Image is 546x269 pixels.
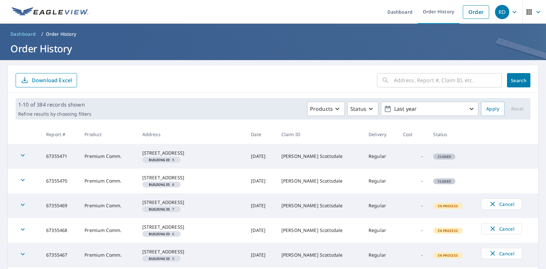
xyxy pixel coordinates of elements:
td: [DATE] [246,193,276,218]
td: Premium Comm. [79,193,137,218]
button: Products [307,102,345,116]
div: [STREET_ADDRESS] [142,224,241,230]
h1: Order History [8,42,538,55]
em: Building ID [149,183,170,186]
span: 6 [145,232,178,236]
td: - [398,218,428,243]
th: Cost [398,125,428,144]
th: Product [79,125,137,144]
div: [STREET_ADDRESS] [142,150,241,156]
td: [PERSON_NAME] Scottsdale [276,169,363,193]
th: Status [428,125,476,144]
td: - [398,193,428,218]
td: 67355471 [41,144,79,169]
td: Premium Comm. [79,169,137,193]
p: Last year [392,103,468,115]
span: In Process [434,228,462,233]
li: / [41,30,43,38]
p: Download Excel [32,77,72,84]
td: 67355467 [41,243,79,267]
div: [STREET_ADDRESS] [142,174,241,181]
button: Status [347,102,378,116]
td: [DATE] [246,218,276,243]
p: Order History [46,31,76,37]
input: Address, Report #, Claim ID, etc. [394,71,502,89]
span: 9 [145,158,178,161]
td: Regular [363,218,398,243]
span: 8 [145,183,178,186]
em: Building ID [149,158,170,161]
button: Apply [481,102,504,116]
td: Regular [363,169,398,193]
span: Search [512,77,525,83]
button: Last year [381,102,478,116]
td: [PERSON_NAME] Scottsdale [276,243,363,267]
span: Closed [434,154,455,159]
button: Cancel [481,248,522,259]
th: Report # [41,125,79,144]
p: Refine results by choosing filters [18,111,91,117]
em: Building ID [149,208,170,211]
span: In Process [434,204,462,208]
p: Status [350,105,366,113]
em: Building ID [149,257,170,260]
a: Order [463,5,489,19]
div: [STREET_ADDRESS] [142,249,241,255]
span: Cancel [488,225,515,233]
em: Building ID [149,232,170,236]
td: - [398,243,428,267]
span: 7 [145,208,178,211]
div: [STREET_ADDRESS] [142,199,241,206]
th: Delivery [363,125,398,144]
td: - [398,144,428,169]
span: In Process [434,253,462,258]
p: 1-10 of 384 records shown [18,101,91,109]
td: Regular [363,193,398,218]
th: Address [137,125,246,144]
nav: breadcrumb [8,29,538,39]
button: Search [507,73,530,87]
div: RD [495,5,509,19]
td: [PERSON_NAME] Scottsdale [276,144,363,169]
span: Closed [434,179,455,184]
td: [PERSON_NAME] Scottsdale [276,218,363,243]
button: Cancel [481,199,522,210]
span: Cancel [488,200,515,208]
button: Cancel [481,223,522,234]
td: Premium Comm. [79,243,137,267]
p: Products [310,105,333,113]
td: Regular [363,243,398,267]
td: Premium Comm. [79,144,137,169]
span: 5 [145,257,178,260]
th: Claim ID [276,125,363,144]
td: [DATE] [246,243,276,267]
td: 67355469 [41,193,79,218]
button: Download Excel [16,73,77,87]
td: - [398,169,428,193]
td: 67355470 [41,169,79,193]
img: EV Logo [12,7,88,17]
td: [DATE] [246,144,276,169]
td: [PERSON_NAME] Scottsdale [276,193,363,218]
span: Dashboard [10,31,36,37]
td: 67355468 [41,218,79,243]
td: Premium Comm. [79,218,137,243]
a: Dashboard [8,29,39,39]
td: [DATE] [246,169,276,193]
span: Cancel [488,250,515,257]
span: Apply [486,105,499,113]
th: Date [246,125,276,144]
td: Regular [363,144,398,169]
